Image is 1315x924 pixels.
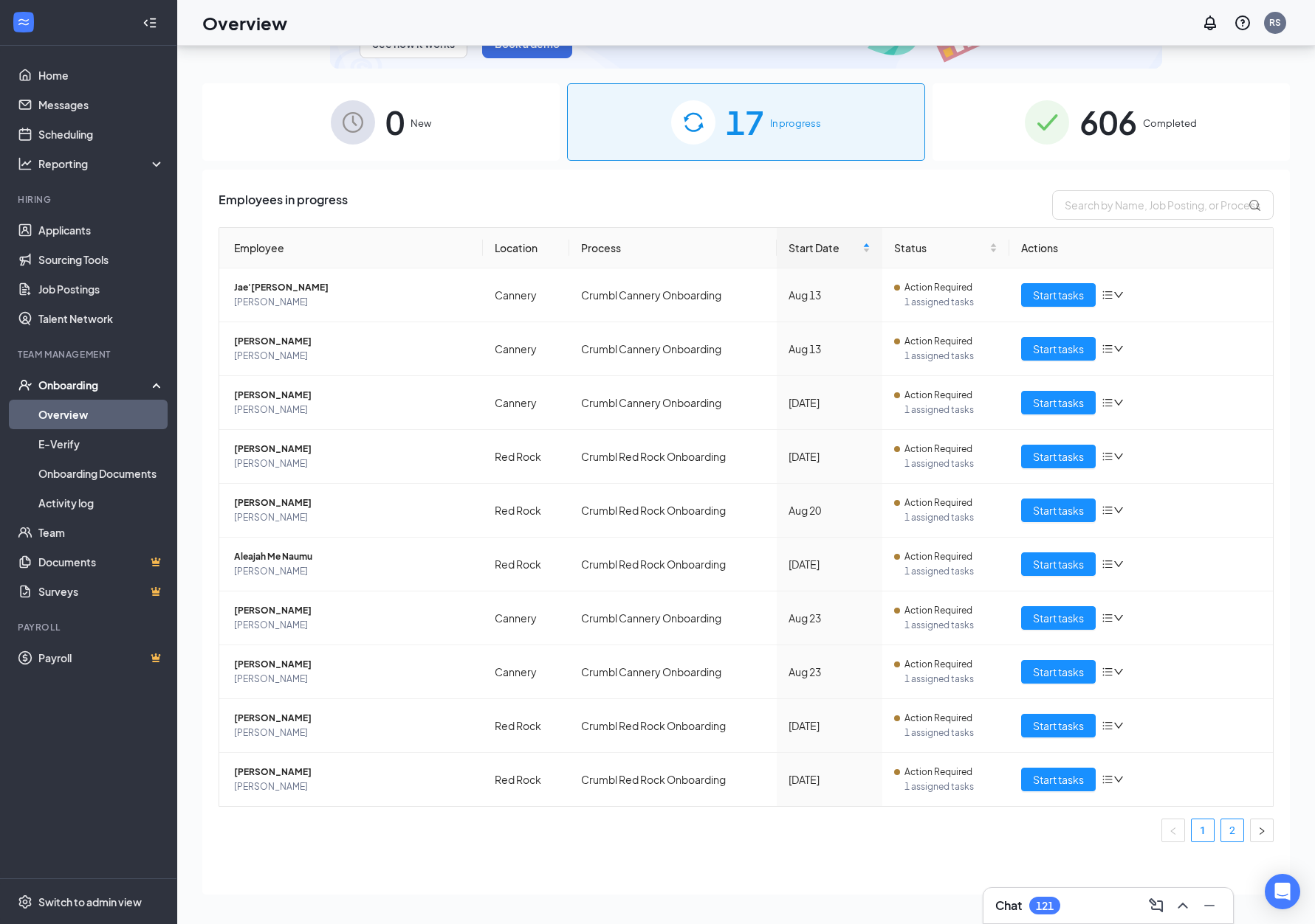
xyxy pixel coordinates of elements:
[904,726,998,740] span: 1 assigned tasks
[234,295,471,310] span: [PERSON_NAME]
[38,60,165,90] a: Home
[219,228,483,268] th: Employee
[234,510,471,525] span: [PERSON_NAME]
[1198,894,1221,917] button: Minimize
[569,268,777,322] td: Crumbl Cannery Onboarding
[18,378,32,392] svg: UserCheck
[18,156,32,171] svg: Analysis
[1102,343,1113,355] span: bars
[1102,451,1113,462] span: bars
[1009,228,1273,268] th: Actions
[904,711,972,726] span: Action Required
[904,549,972,564] span: Action Required
[904,388,972,403] span: Action Required
[483,484,569,538] td: Red Rock
[904,618,998,633] span: 1 assigned tasks
[202,10,287,35] h1: Overview
[569,228,777,268] th: Process
[234,618,471,633] span: [PERSON_NAME]
[1192,819,1214,841] a: 1
[904,442,972,456] span: Action Required
[38,274,165,304] a: Job Postings
[882,228,1010,268] th: Status
[1033,287,1084,303] span: Start tasks
[483,538,569,591] td: Red Rock
[38,156,165,171] div: Reporting
[234,442,471,456] span: [PERSON_NAME]
[483,268,569,322] td: Cannery
[38,488,165,518] a: Activity log
[234,388,471,403] span: [PERSON_NAME]
[234,334,471,349] span: [PERSON_NAME]
[1102,774,1113,785] span: bars
[1113,397,1124,408] span: down
[38,547,165,577] a: DocumentsCrown
[1102,504,1113,516] span: bars
[904,334,972,349] span: Action Required
[234,603,471,618] span: [PERSON_NAME]
[18,193,162,206] div: Hiring
[789,610,871,626] div: Aug 23
[1033,341,1084,357] span: Start tasks
[483,753,569,806] td: Red Rock
[569,322,777,376] td: Crumbl Cannery Onboarding
[904,779,998,794] span: 1 assigned tasks
[1021,337,1096,361] button: Start tasks
[1113,774,1124,785] span: down
[1102,289,1113,301] span: bars
[1234,14,1252,32] svg: QuestionInfo
[1191,819,1215,842] li: 1
[904,510,998,525] span: 1 assigned tasks
[1257,827,1266,836] span: right
[483,430,569,484] td: Red Rock
[1161,819,1185,842] button: left
[904,295,998,310] span: 1 assigned tasks
[904,456,998,471] span: 1 assigned tasks
[1269,16,1281,29] div: RS
[1250,819,1274,842] button: right
[1174,897,1192,914] svg: ChevronUp
[894,240,987,256] span: Status
[569,591,777,645] td: Crumbl Cannery Onboarding
[483,699,569,753] td: Red Rock
[234,657,471,672] span: [PERSON_NAME]
[1201,897,1218,914] svg: Minimize
[904,564,998,579] span: 1 assigned tasks
[1169,827,1178,836] span: left
[789,287,871,303] div: Aug 13
[38,304,165,333] a: Talent Network
[770,116,821,131] span: In progress
[789,556,871,572] div: [DATE]
[1102,720,1113,732] span: bars
[16,15,31,29] svg: WorkstreamLogo
[1036,900,1054,912] div: 121
[18,895,32,909] svg: Settings
[234,549,471,564] span: Aleajah Me Naumu
[1021,606,1096,630] button: Start tasks
[234,403,471,417] span: [PERSON_NAME]
[143,15,157,30] svg: Collapse
[1220,819,1244,842] li: 2
[904,672,998,687] span: 1 assigned tasks
[483,376,569,430] td: Cannery
[1143,116,1197,131] span: Completed
[995,897,1022,914] h3: Chat
[569,484,777,538] td: Crumbl Red Rock Onboarding
[1113,613,1124,623] span: down
[483,228,569,268] th: Location
[385,97,405,147] span: 0
[1033,718,1084,734] span: Start tasks
[38,215,165,245] a: Applicants
[569,753,777,806] td: Crumbl Red Rock Onboarding
[1033,448,1084,465] span: Start tasks
[483,591,569,645] td: Cannery
[38,459,165,488] a: Onboarding Documents
[1265,874,1300,909] div: Open Intercom Messenger
[1033,395,1084,411] span: Start tasks
[1021,283,1096,307] button: Start tasks
[234,456,471,471] span: [PERSON_NAME]
[1033,664,1084,680] span: Start tasks
[234,711,471,726] span: [PERSON_NAME]
[569,699,777,753] td: Crumbl Red Rock Onboarding
[18,348,162,361] div: Team Management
